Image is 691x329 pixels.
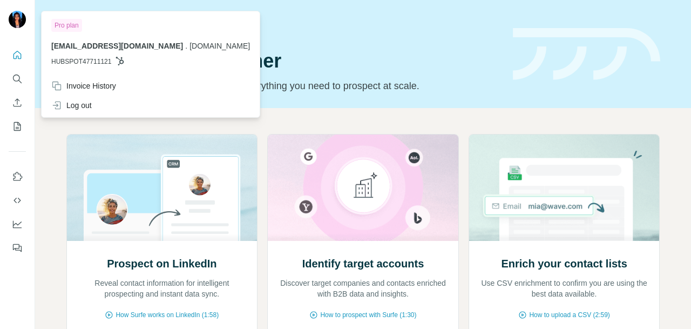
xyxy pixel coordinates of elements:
[9,11,26,28] img: Avatar
[9,93,26,112] button: Enrich CSV
[51,42,183,50] span: [EMAIL_ADDRESS][DOMAIN_NAME]
[51,100,92,111] div: Log out
[185,42,187,50] span: .
[116,310,219,320] span: How Surfe works on LinkedIn (1:58)
[302,256,424,271] h2: Identify target accounts
[78,278,247,299] p: Reveal contact information for intelligent prospecting and instant data sync.
[9,117,26,136] button: My lists
[51,19,82,32] div: Pro plan
[66,78,500,93] p: Pick your starting point and we’ll provide everything you need to prospect at scale.
[66,20,500,31] div: Quick start
[529,310,609,320] span: How to upload a CSV (2:59)
[51,80,116,91] div: Invoice History
[9,69,26,89] button: Search
[279,278,448,299] p: Discover target companies and contacts enriched with B2B data and insights.
[513,28,660,80] img: banner
[9,45,26,65] button: Quick start
[51,57,111,66] span: HUBSPOT47711121
[320,310,416,320] span: How to prospect with Surfe (1:30)
[501,256,627,271] h2: Enrich your contact lists
[480,278,649,299] p: Use CSV enrichment to confirm you are using the best data available.
[469,135,660,241] img: Enrich your contact lists
[9,214,26,234] button: Dashboard
[9,238,26,258] button: Feedback
[189,42,250,50] span: [DOMAIN_NAME]
[66,135,258,241] img: Prospect on LinkedIn
[66,50,500,72] h1: Let’s prospect together
[107,256,216,271] h2: Prospect on LinkedIn
[9,167,26,186] button: Use Surfe on LinkedIn
[9,191,26,210] button: Use Surfe API
[267,135,459,241] img: Identify target accounts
